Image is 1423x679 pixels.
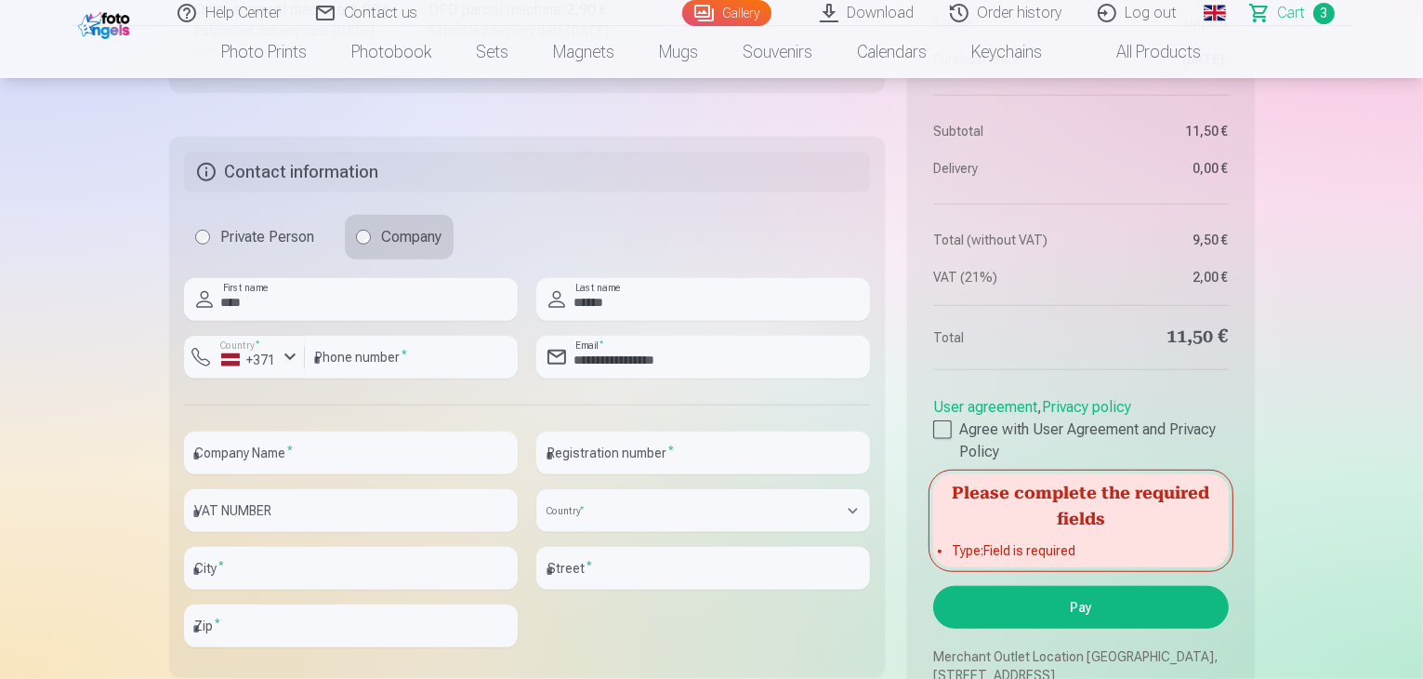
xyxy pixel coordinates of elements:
input: Private Person [195,230,210,245]
a: Magnets [532,26,638,78]
a: Photobook [330,26,455,78]
dd: 2,00 € [1090,268,1229,286]
a: Souvenirs [721,26,836,78]
h5: Please complete the required fields [933,474,1228,534]
dd: 9,50 € [1090,231,1229,249]
span: 3 [1313,3,1335,24]
dd: 11,50 € [1090,325,1229,351]
a: Photo prints [200,26,330,78]
a: User agreement [933,398,1037,416]
a: Sets [455,26,532,78]
dt: Subtotal [933,122,1072,140]
a: Privacy policy [1042,398,1131,416]
dt: Total [933,325,1072,351]
label: Agree with User Agreement and Privacy Policy [933,419,1228,463]
dt: Total (without VAT) [933,231,1072,249]
div: +371 [221,351,277,369]
dd: 0,00 € [1090,159,1229,178]
button: Country*+371 [184,336,305,379]
button: Pay [933,586,1228,629]
span: Сart [1278,2,1306,24]
a: Keychains [950,26,1065,78]
dt: VAT (21%) [933,268,1072,286]
dd: 11,50 € [1090,122,1229,140]
h5: Contact information [184,152,871,193]
a: All products [1065,26,1224,78]
label: Company [345,215,454,260]
input: Company [356,230,371,245]
div: , [933,389,1228,463]
label: Private Person [184,215,326,260]
img: /fa1 [78,7,135,39]
dt: Delivery [933,159,1072,178]
a: Calendars [836,26,950,78]
li: Type : Field is required [952,541,1209,560]
a: Mugs [638,26,721,78]
label: Country [214,339,266,353]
